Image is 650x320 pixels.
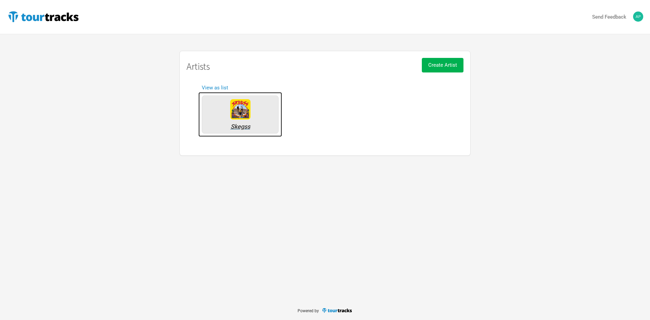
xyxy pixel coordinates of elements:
img: 8909b579-dbe5-4499-aa28-03962cc12084-Skegss.jpg [230,99,251,120]
a: View as list [202,85,228,91]
div: Skegss [205,124,275,130]
img: TourTracks [322,307,353,313]
div: Skegss [230,99,251,120]
img: Alexander [633,12,643,22]
a: Skegss [198,92,282,137]
span: Powered by [298,308,319,313]
strong: Send Feedback [592,14,626,20]
span: Create Artist [428,62,457,68]
h1: Artists [187,61,463,72]
button: Create Artist [422,58,463,72]
img: TourTracks [7,10,80,23]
